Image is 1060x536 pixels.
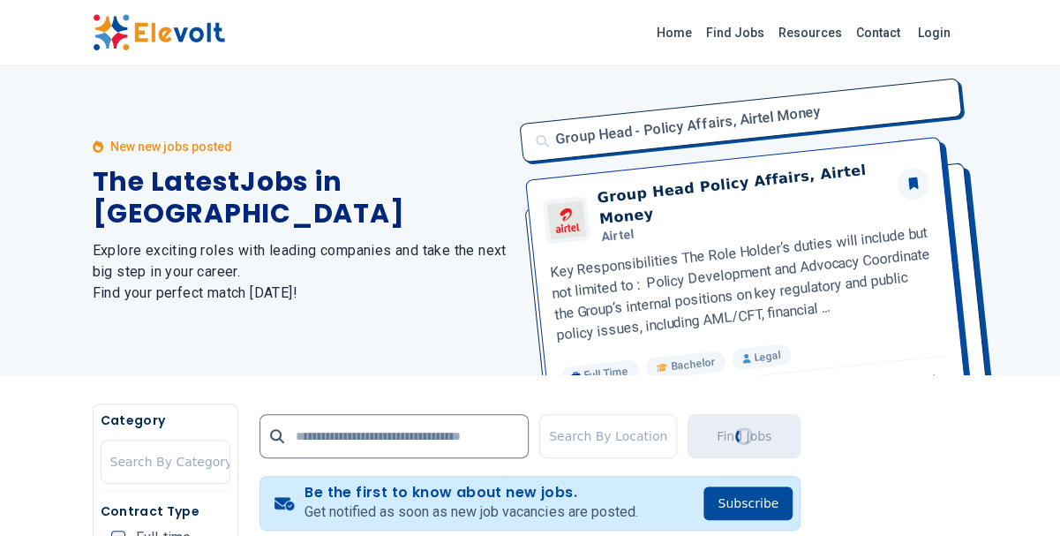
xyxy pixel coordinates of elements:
[650,19,699,47] a: Home
[93,240,509,304] h2: Explore exciting roles with leading companies and take the next big step in your career. Find you...
[93,166,509,230] h1: The Latest Jobs in [GEOGRAPHIC_DATA]
[703,487,793,520] button: Subscribe
[101,502,230,520] h5: Contract Type
[304,484,637,502] h4: Be the first to know about new jobs.
[907,15,961,50] a: Login
[304,502,637,523] p: Get notified as soon as new job vacancies are posted.
[972,451,1060,536] iframe: Chat Widget
[849,19,907,47] a: Contact
[101,411,230,429] h5: Category
[771,19,849,47] a: Resources
[699,19,771,47] a: Find Jobs
[734,427,754,446] div: Loading...
[110,138,232,155] p: New new jobs posted
[93,14,225,51] img: Elevolt
[688,414,801,458] button: Find JobsLoading...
